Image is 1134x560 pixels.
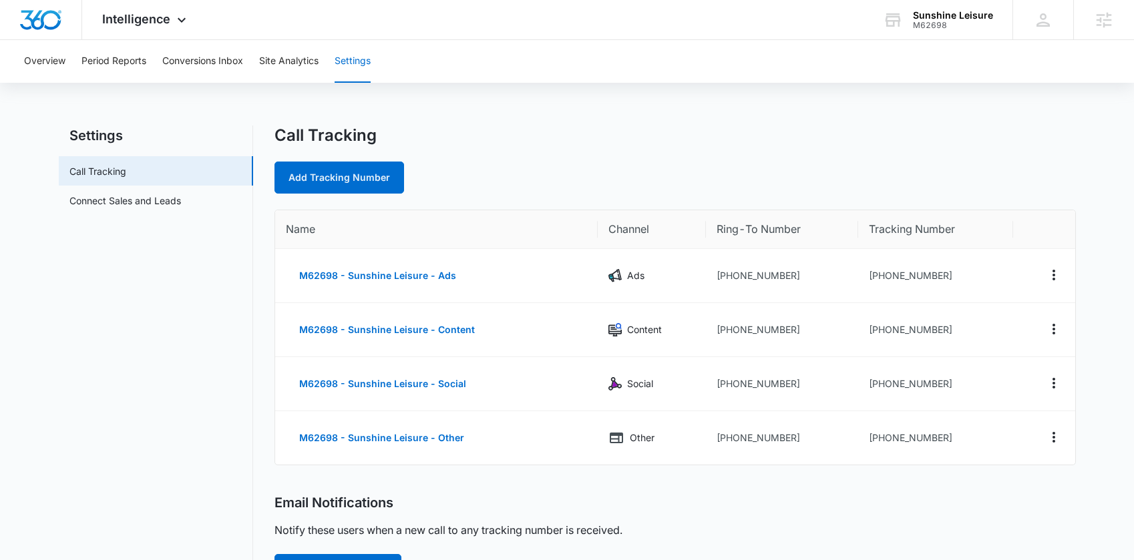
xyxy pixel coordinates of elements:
[335,40,371,83] button: Settings
[706,303,858,357] td: [PHONE_NUMBER]
[630,431,654,445] p: Other
[1043,427,1065,448] button: Actions
[858,303,1013,357] td: [PHONE_NUMBER]
[858,411,1013,465] td: [PHONE_NUMBER]
[598,210,706,249] th: Channel
[286,422,478,454] button: M62698 - Sunshine Leisure - Other
[286,368,480,400] button: M62698 - Sunshine Leisure - Social
[162,40,243,83] button: Conversions Inbox
[24,40,65,83] button: Overview
[1043,372,1065,394] button: Actions
[608,377,622,390] img: Social
[274,495,393,511] h2: Email Notifications
[69,164,126,178] a: Call Tracking
[858,210,1013,249] th: Tracking Number
[1043,264,1065,286] button: Actions
[59,125,253,146] h2: Settings
[69,194,181,208] a: Connect Sales and Leads
[706,357,858,411] td: [PHONE_NUMBER]
[706,210,858,249] th: Ring-To Number
[627,376,653,391] p: Social
[81,40,146,83] button: Period Reports
[627,268,644,283] p: Ads
[286,260,469,292] button: M62698 - Sunshine Leisure - Ads
[274,125,377,146] h1: Call Tracking
[627,322,662,337] p: Content
[913,21,993,30] div: account id
[275,210,598,249] th: Name
[706,249,858,303] td: [PHONE_NUMBER]
[608,323,622,336] img: Content
[608,269,622,282] img: Ads
[858,357,1013,411] td: [PHONE_NUMBER]
[274,522,622,538] p: Notify these users when a new call to any tracking number is received.
[274,162,404,194] a: Add Tracking Number
[286,314,488,346] button: M62698 - Sunshine Leisure - Content
[259,40,319,83] button: Site Analytics
[1043,318,1065,340] button: Actions
[858,249,1013,303] td: [PHONE_NUMBER]
[706,411,858,465] td: [PHONE_NUMBER]
[102,12,170,26] span: Intelligence
[913,10,993,21] div: account name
